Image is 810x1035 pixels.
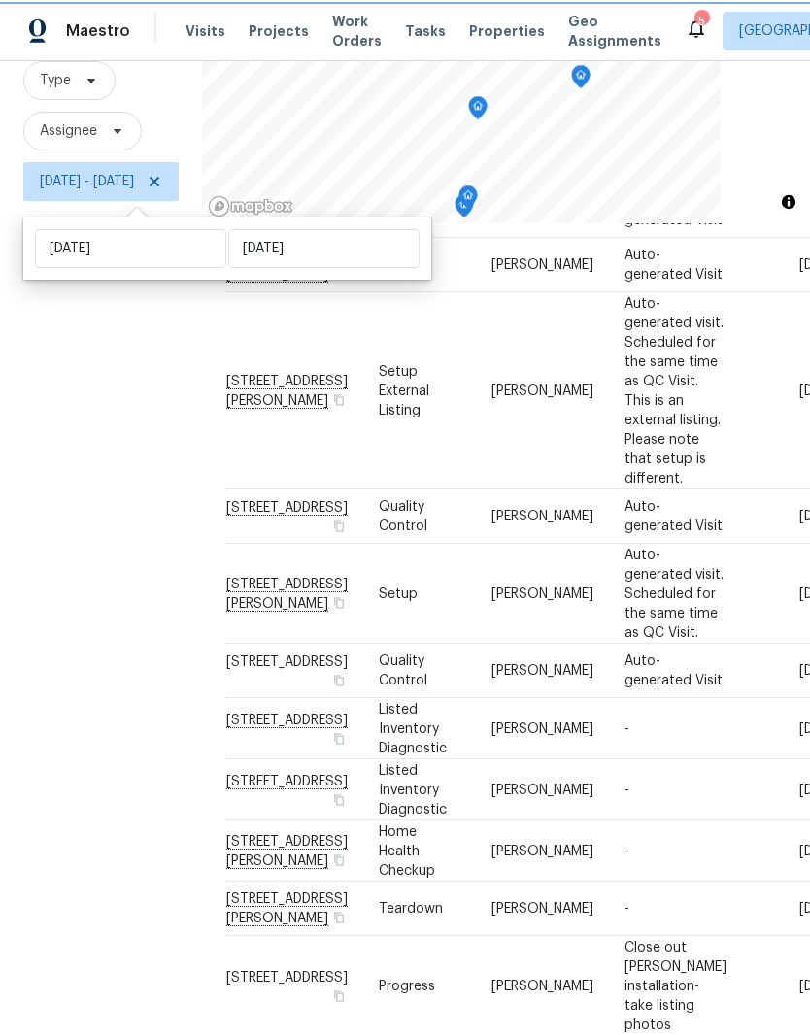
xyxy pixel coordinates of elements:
button: Toggle attribution [777,190,800,214]
span: [PERSON_NAME] [491,258,593,272]
span: [PERSON_NAME] [491,844,593,857]
span: Toggle attribution [783,191,794,213]
span: - [624,844,629,857]
div: Map marker [571,65,591,95]
span: Geo Assignments [568,12,661,50]
div: Map marker [468,96,488,126]
span: Listed Inventory Diagnostic [379,763,447,816]
span: Quality Control [379,249,427,282]
span: - [624,902,629,916]
span: Projects [249,21,309,41]
a: Mapbox homepage [208,195,293,217]
span: - [624,721,629,735]
input: End date [228,229,420,268]
span: Setup [379,586,418,600]
span: Auto-generated Visit [624,500,723,533]
span: Auto-generated visit. Scheduled for the same time as QC Visit. This is an external listing. Pleas... [624,296,724,484]
span: - [624,783,629,796]
span: [PERSON_NAME] [491,664,593,678]
button: Copy Address [330,517,348,535]
span: Home Health Checkup [379,824,435,877]
span: [PERSON_NAME] [491,979,593,992]
button: Copy Address [330,851,348,868]
span: Quality Control [379,500,427,533]
button: Copy Address [330,672,348,689]
span: [PERSON_NAME] [491,510,593,523]
span: Properties [469,21,545,41]
span: [STREET_ADDRESS] [226,655,348,669]
button: Copy Address [330,790,348,808]
span: Maestro [66,21,130,41]
div: 5 [694,12,708,31]
span: Work Orders [332,12,382,50]
span: Progress [379,979,435,992]
span: Setup External Listing [379,364,429,417]
span: Auto-generated Visit [624,654,723,687]
span: [PERSON_NAME] [491,721,593,735]
div: Map marker [455,194,474,224]
span: [PERSON_NAME] [491,902,593,916]
span: Tasks [405,24,446,38]
span: Type [40,71,71,90]
span: [PERSON_NAME] [491,783,593,796]
button: Copy Address [330,909,348,926]
button: Copy Address [330,265,348,283]
button: Copy Address [330,986,348,1004]
span: Auto-generated Visit [624,194,723,227]
span: Teardown [379,902,443,916]
span: [PERSON_NAME] [491,586,593,600]
input: Start date [35,229,226,268]
span: Auto-generated visit. Scheduled for the same time as QC Visit. [624,548,724,639]
span: Auto-generated Visit [624,249,723,282]
button: Copy Address [330,729,348,747]
span: Quality Control [379,654,427,687]
span: Listed Inventory Diagnostic [379,702,447,754]
div: Map marker [458,185,478,216]
span: Visits [186,21,225,41]
span: Assignee [40,121,97,141]
span: [DATE] - [DATE] [40,172,134,191]
span: [PERSON_NAME] [491,384,593,397]
button: Copy Address [330,390,348,408]
span: Close out [PERSON_NAME] installation- take listing photos [624,940,726,1031]
button: Copy Address [330,593,348,611]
